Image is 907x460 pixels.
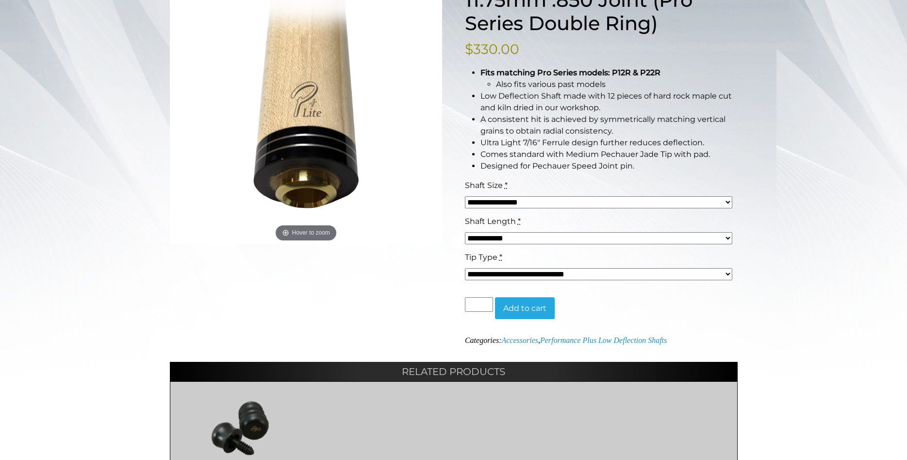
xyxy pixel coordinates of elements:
[501,336,538,344] a: Accessories
[496,79,738,90] li: Also fits various past models
[465,41,519,57] bdi: 330.00
[540,336,667,344] a: Performance Plus Low Deflection Shafts
[518,217,521,226] abbr: required
[480,114,738,137] li: A consistent hit is achieved by symmetrically matching vertical grains to obtain radial consistency.
[170,362,738,381] h2: Related products
[465,297,493,312] input: Product quantity
[180,399,301,457] img: Joint Protector - Butt & Shaft Set WJPSET
[465,253,497,262] span: Tip Type
[480,137,738,149] li: Ultra Light 7/16″ Ferrule design further reduces deflection.
[480,68,660,77] strong: Fits matching Pro Series models: P12R & P22R
[465,336,667,344] span: Categories: ,
[480,160,738,172] li: Designed for Pechauer Speed Joint pin.
[480,149,738,160] li: Comes standard with Medium Pechauer Jade Tip with pad.
[465,217,516,226] span: Shaft Length
[499,253,502,262] abbr: required
[465,181,503,190] span: Shaft Size
[505,181,508,190] abbr: required
[465,41,473,57] span: $
[480,90,738,114] li: Low Deflection Shaft made with 12 pieces of hard rock maple cut and kiln dried in our workshop.
[495,297,555,320] button: Add to cart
